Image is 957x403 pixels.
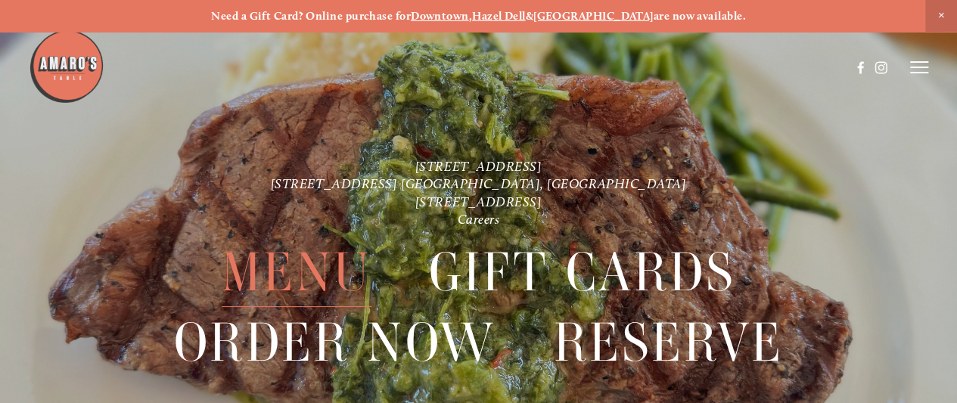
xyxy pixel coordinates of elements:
[554,308,784,377] a: Reserve
[415,158,542,174] a: [STREET_ADDRESS]
[222,237,371,306] a: Menu
[533,9,654,23] a: [GEOGRAPHIC_DATA]
[526,9,533,23] strong: &
[174,308,496,377] span: Order Now
[458,211,500,227] a: Careers
[469,9,472,23] strong: ,
[429,237,736,306] a: Gift Cards
[415,194,542,209] a: [STREET_ADDRESS]
[271,175,687,191] a: [STREET_ADDRESS] [GEOGRAPHIC_DATA], [GEOGRAPHIC_DATA]
[211,9,411,23] strong: Need a Gift Card? Online purchase for
[472,9,526,23] a: Hazel Dell
[29,29,104,104] img: Amaro's Table
[174,308,496,377] a: Order Now
[654,9,746,23] strong: are now available.
[411,9,469,23] a: Downtown
[554,308,784,377] span: Reserve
